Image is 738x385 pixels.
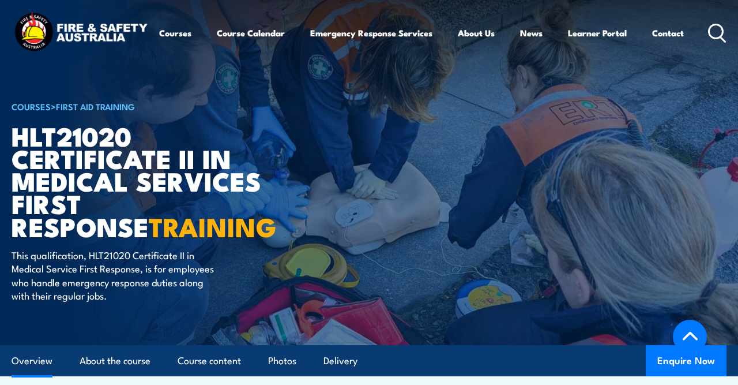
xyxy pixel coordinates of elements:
[12,99,296,113] h6: >
[268,346,296,376] a: Photos
[12,124,296,237] h1: HLT21020 Certificate II in Medical Services First Response
[149,206,277,246] strong: TRAINING
[646,345,726,376] button: Enquire Now
[12,346,52,376] a: Overview
[12,100,51,113] a: COURSES
[568,19,627,47] a: Learner Portal
[520,19,543,47] a: News
[159,19,191,47] a: Courses
[323,346,357,376] a: Delivery
[652,19,684,47] a: Contact
[458,19,495,47] a: About Us
[56,100,135,113] a: First Aid Training
[12,248,222,302] p: This qualification, HLT21020 Certificate II in Medical Service First Response, is for employees w...
[80,346,150,376] a: About the course
[178,346,241,376] a: Course content
[217,19,285,47] a: Course Calendar
[310,19,432,47] a: Emergency Response Services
